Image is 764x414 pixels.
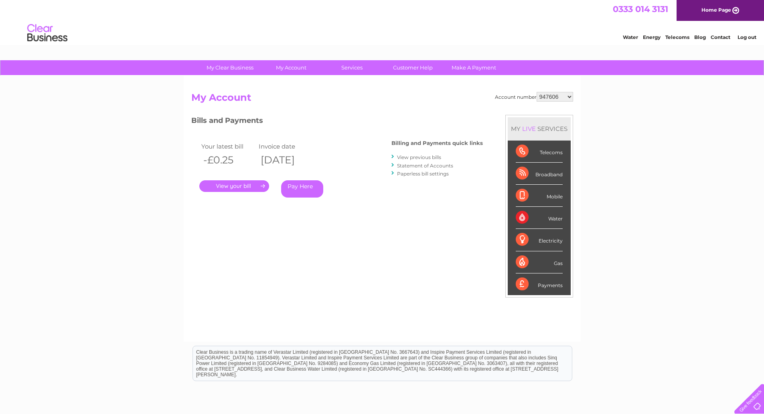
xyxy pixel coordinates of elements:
[623,34,638,40] a: Water
[281,180,323,198] a: Pay Here
[380,60,446,75] a: Customer Help
[516,229,563,251] div: Electricity
[694,34,706,40] a: Blog
[516,163,563,185] div: Broadband
[397,171,449,177] a: Paperless bill settings
[711,34,730,40] a: Contact
[397,154,441,160] a: View previous bills
[199,152,257,168] th: -£0.25
[516,185,563,207] div: Mobile
[665,34,689,40] a: Telecoms
[738,34,756,40] a: Log out
[258,60,324,75] a: My Account
[516,207,563,229] div: Water
[516,141,563,163] div: Telecoms
[643,34,661,40] a: Energy
[441,60,507,75] a: Make A Payment
[397,163,453,169] a: Statement of Accounts
[193,4,572,39] div: Clear Business is a trading name of Verastar Limited (registered in [GEOGRAPHIC_DATA] No. 3667643...
[613,4,668,14] a: 0333 014 3131
[516,251,563,273] div: Gas
[199,180,269,192] a: .
[521,125,537,133] div: LIVE
[495,92,573,102] div: Account number
[516,273,563,295] div: Payments
[197,60,263,75] a: My Clear Business
[319,60,385,75] a: Services
[391,140,483,146] h4: Billing and Payments quick links
[191,92,573,107] h2: My Account
[508,117,571,140] div: MY SERVICES
[257,152,314,168] th: [DATE]
[191,115,483,129] h3: Bills and Payments
[257,141,314,152] td: Invoice date
[27,21,68,45] img: logo.png
[199,141,257,152] td: Your latest bill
